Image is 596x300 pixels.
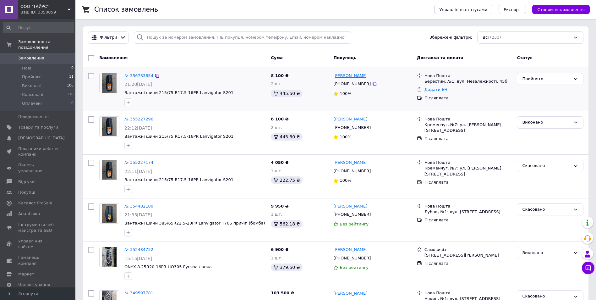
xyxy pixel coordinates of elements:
span: Замовлення та повідомлення [18,39,75,50]
span: 8 100 ₴ [271,117,288,121]
span: Аналітика [18,211,40,217]
span: Фільтри [100,35,117,41]
button: Створити замовлення [532,5,590,14]
span: Експорт [504,7,521,12]
span: 11 [69,74,74,80]
span: 1 шт. [271,256,282,260]
span: Збережені фільтри: [429,35,472,41]
a: Фото товару [99,247,119,267]
a: № 349597781 [124,291,153,295]
a: Вантажні шини 385/65R22.5-20PR Lanvigator T706 причіп (бомба) [124,221,265,225]
a: Фото товару [99,73,119,93]
span: 1 шт. [271,169,282,173]
div: 445.50 ₴ [271,90,302,97]
div: Берестин, №1: вул. Незалежності, 45б [424,79,512,84]
span: 106 [67,83,74,89]
span: 22:11[DATE] [124,169,152,174]
div: Скасовано [522,206,571,213]
a: № 356783854 [124,73,153,78]
img: Фото товару [102,160,117,180]
a: Вантажні шини 215/75 R17.5-16PR Lanvigator S201 [124,177,233,182]
div: Скасовано [522,293,571,300]
span: Скасовані [22,92,43,97]
div: [PHONE_NUMBER] [332,124,372,132]
span: 21:20[DATE] [124,82,152,87]
span: [DEMOGRAPHIC_DATA] [18,135,65,141]
span: Налаштування [18,282,50,288]
a: № 355227296 [124,117,153,121]
div: Лубни, №1: вул. [STREET_ADDRESS] [424,209,512,215]
div: [PHONE_NUMBER] [332,80,372,88]
img: Фото товару [102,247,117,267]
div: 222.75 ₴ [271,176,302,184]
input: Пошук [3,22,74,33]
span: 4 050 ₴ [271,160,288,165]
a: Фото товару [99,160,119,180]
div: Кременчуг, №7: ул. [PERSON_NAME][STREET_ADDRESS] [424,165,512,177]
div: Скасовано [522,163,571,169]
div: Післяплата [424,95,512,101]
span: 0 [71,101,74,106]
div: [PHONE_NUMBER] [332,167,372,175]
span: 103 500 ₴ [271,291,294,295]
span: Управління статусами [439,7,487,12]
a: [PERSON_NAME] [333,160,367,166]
div: 562.18 ₴ [271,220,302,228]
input: Пошук за номером замовлення, ПІБ покупця, номером телефону, Email, номером накладної [134,31,351,44]
span: 21:35[DATE] [124,212,152,217]
span: Замовлення [18,55,44,61]
span: 100% [340,178,351,183]
a: [PERSON_NAME] [333,291,367,297]
span: 15:15[DATE] [124,256,152,261]
a: Створити замовлення [526,7,590,12]
div: Ваш ID: 3350059 [20,9,75,15]
div: Післяплата [424,217,512,223]
div: [PHONE_NUMBER] [332,254,372,262]
a: Вантажні шини 215/75 R17.5-16PR Lanvigator S201 [124,134,233,139]
button: Управління статусами [434,5,492,14]
span: Прийняті [22,74,41,80]
div: Нова Пошта [424,116,512,122]
span: Покупці [18,190,35,195]
span: (233) [490,35,501,40]
span: 100% [340,135,351,139]
div: Самовивіз [424,247,512,253]
span: Без рейтингу [340,222,369,226]
a: № 355227174 [124,160,153,165]
span: Покупець [333,55,356,60]
a: [PERSON_NAME] [333,73,367,79]
div: Нова Пошта [424,290,512,296]
img: Фото товару [102,117,117,136]
a: № 352484752 [124,247,153,252]
span: 2 шт. [271,125,282,130]
a: Фото товару [99,116,119,136]
div: Післяплата [424,180,512,185]
span: Маркет [18,271,34,277]
span: 8 100 ₴ [271,73,288,78]
div: Нова Пошта [424,73,512,79]
span: Панель управління [18,162,58,174]
span: 0 [71,65,74,71]
div: 379.50 ₴ [271,264,302,271]
span: 116 [67,92,74,97]
a: № 354482100 [124,204,153,208]
span: Повідомлення [18,114,49,119]
div: Виконано [522,250,571,256]
a: Фото товару [99,203,119,224]
div: Післяплата [424,261,512,266]
span: Інструменти веб-майстра та SEO [18,222,58,233]
a: ONYX 8.25R20-16PR HO305 Гусяча лапка [124,264,212,269]
div: [STREET_ADDRESS][PERSON_NAME] [424,253,512,258]
span: Гаманець компанії [18,255,58,266]
a: [PERSON_NAME] [333,116,367,122]
img: Фото товару [102,73,117,93]
button: Експорт [499,5,526,14]
span: 9 950 ₴ [271,204,288,208]
span: Доставка та оплата [417,55,463,60]
span: Виконані [22,83,41,89]
span: ООО "ТАЙРС" [20,4,68,9]
span: Каталог ProSale [18,200,52,206]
